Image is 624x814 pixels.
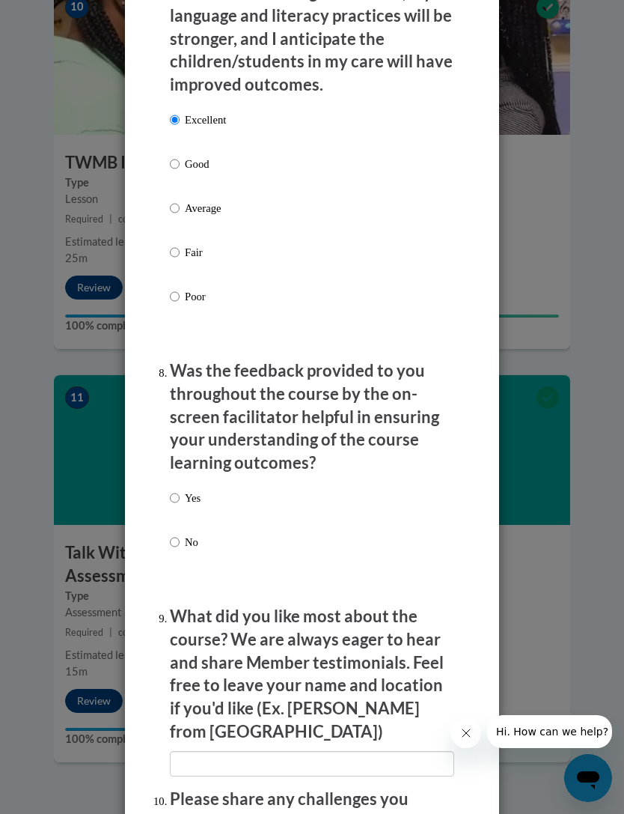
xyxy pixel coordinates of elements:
p: Excellent [185,112,226,128]
input: Good [170,156,180,172]
input: Poor [170,288,180,305]
p: Was the feedback provided to you throughout the course by the on-screen facilitator helpful in en... [170,359,454,475]
p: Fair [185,244,226,261]
iframe: Close message [451,718,481,748]
p: No [185,534,201,550]
p: Yes [185,490,201,506]
input: Yes [170,490,180,506]
input: Average [170,200,180,216]
p: Poor [185,288,226,305]
iframe: Message from company [487,715,612,748]
p: What did you like most about the course? We are always eager to hear and share Member testimonial... [170,605,454,744]
input: No [170,534,180,550]
p: Average [185,200,226,216]
input: Fair [170,244,180,261]
p: Good [185,156,226,172]
input: Excellent [170,112,180,128]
